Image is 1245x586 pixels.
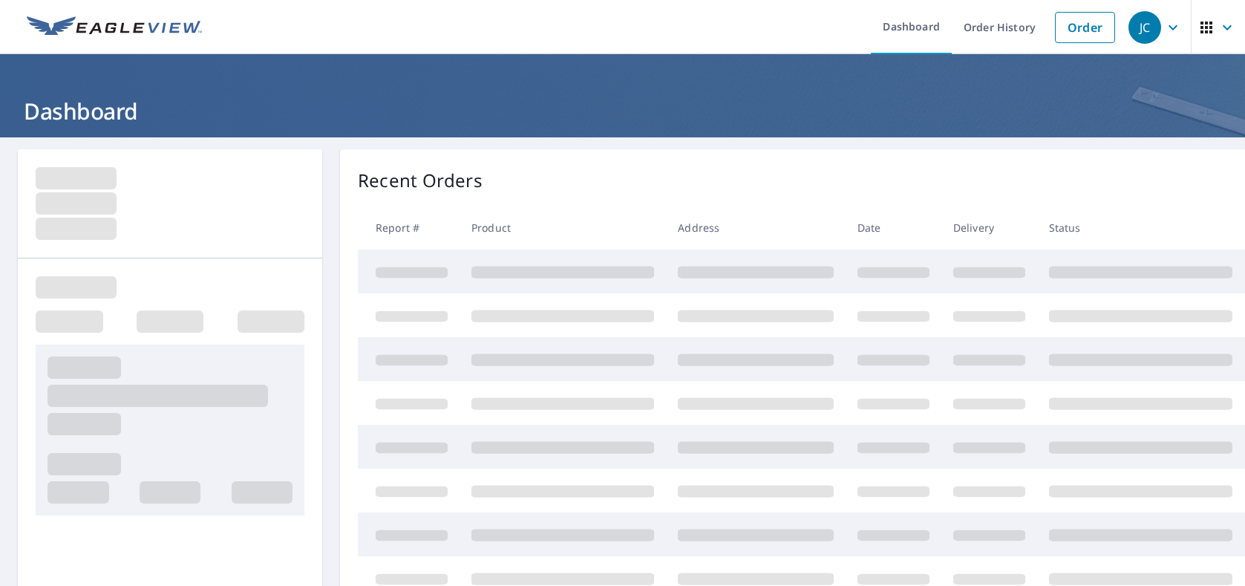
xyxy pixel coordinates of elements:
p: Recent Orders [358,167,483,194]
img: EV Logo [27,16,202,39]
th: Product [460,206,666,250]
th: Address [666,206,846,250]
th: Delivery [941,206,1037,250]
div: JC [1128,11,1161,44]
th: Report # [358,206,460,250]
th: Date [846,206,941,250]
a: Order [1055,12,1115,43]
h1: Dashboard [18,96,1227,126]
th: Status [1037,206,1244,250]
